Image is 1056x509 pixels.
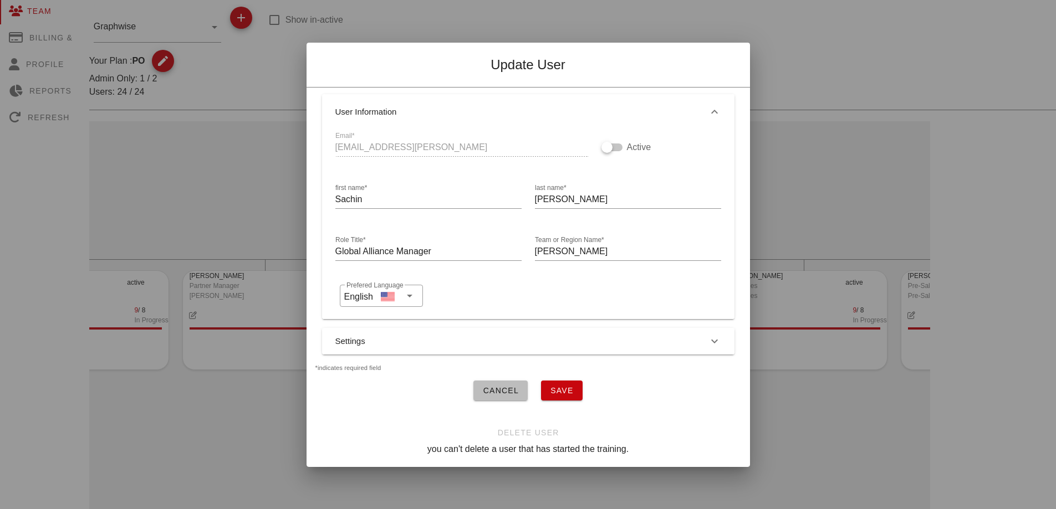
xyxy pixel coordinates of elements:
[18,29,27,38] img: website_grey.svg
[627,142,721,153] label: Active
[31,18,54,27] div: v 4.0.25
[550,386,574,395] span: Save
[335,184,367,192] label: first name*
[315,364,381,371] small: *indicates required field
[29,29,122,38] div: Domain: [DOMAIN_NAME]
[30,70,39,79] img: tab_domain_overview_orange.svg
[322,94,734,130] button: User Information
[482,386,519,395] span: Cancel
[346,281,404,290] label: Prefered Language
[335,132,355,140] label: Email*
[335,236,366,244] label: Role Title*
[473,381,528,400] button: Cancel
[42,71,99,78] div: Domain Overview
[123,71,187,78] div: Keywords by Traffic
[307,443,750,456] div: you can't delete a user that has started the training.
[110,70,119,79] img: tab_keywords_by_traffic_grey.svg
[535,184,567,192] label: last name*
[535,236,604,244] label: Team or Region Name*
[18,18,27,27] img: logo_orange.svg
[322,328,734,354] button: Settings
[340,285,423,307] div: Prefered LanguageEnglish
[491,56,565,74] div: Update User
[541,381,583,400] button: Save
[344,287,373,304] div: English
